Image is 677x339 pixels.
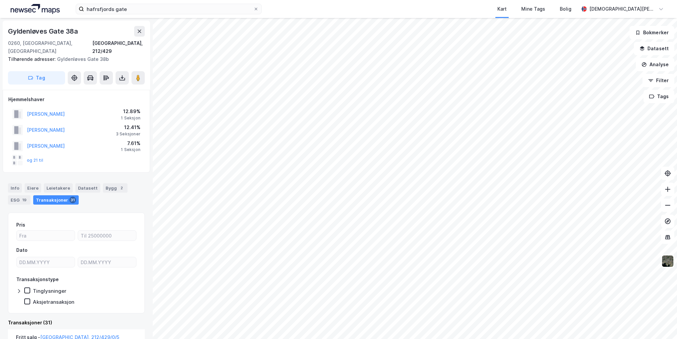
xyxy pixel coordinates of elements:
div: Transaksjoner [33,195,79,205]
div: 19 [21,197,28,203]
div: Bolig [560,5,571,13]
button: Tags [643,90,674,103]
button: Analyse [636,58,674,71]
div: ESG [8,195,31,205]
button: Tag [8,71,65,85]
div: 3 Seksjoner [116,131,140,137]
img: logo.a4113a55bc3d86da70a041830d287a7e.svg [11,4,60,14]
div: Datasett [75,183,100,193]
div: 31 [69,197,76,203]
div: Gyldenløves Gate 38a [8,26,79,37]
div: 7.61% [121,139,140,147]
img: 9k= [661,255,674,267]
div: 2 [118,185,125,191]
button: Bokmerker [630,26,674,39]
input: Fra [17,231,75,241]
div: Kart [497,5,507,13]
input: DD.MM.YYYY [78,257,136,267]
button: Filter [642,74,674,87]
div: Dato [16,246,28,254]
div: 1 Seksjon [121,147,140,152]
div: Gyldenløves Gate 38b [8,55,139,63]
div: 1 Seksjon [121,115,140,121]
div: Hjemmelshaver [8,95,144,103]
div: [DEMOGRAPHIC_DATA][PERSON_NAME] [589,5,656,13]
input: Til 25000000 [78,231,136,241]
div: 12.41% [116,123,140,131]
iframe: Chat Widget [644,307,677,339]
div: Mine Tags [521,5,545,13]
div: Eiere [25,183,41,193]
div: Transaksjonstype [16,275,59,283]
div: Pris [16,221,25,229]
div: Tinglysninger [33,288,66,294]
div: Bygg [103,183,127,193]
div: Info [8,183,22,193]
div: 12.89% [121,107,140,115]
div: Aksjetransaksjon [33,299,74,305]
button: Datasett [634,42,674,55]
div: 0260, [GEOGRAPHIC_DATA], [GEOGRAPHIC_DATA] [8,39,92,55]
div: Leietakere [44,183,73,193]
div: [GEOGRAPHIC_DATA], 212/429 [92,39,145,55]
input: DD.MM.YYYY [17,257,75,267]
input: Søk på adresse, matrikkel, gårdeiere, leietakere eller personer [84,4,253,14]
span: Tilhørende adresser: [8,56,57,62]
div: Transaksjoner (31) [8,319,145,327]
